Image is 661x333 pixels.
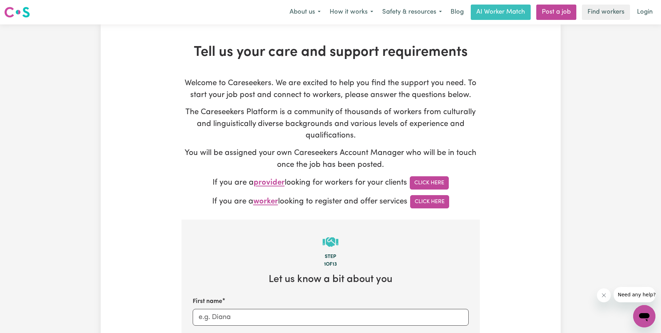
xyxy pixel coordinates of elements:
button: About us [285,5,325,20]
label: First name [193,297,222,306]
p: If you are a looking to register and offer services [182,195,480,208]
h2: Let us know a bit about you [193,274,469,286]
iframe: Close message [597,288,611,302]
a: Post a job [536,5,576,20]
h1: Tell us your care and support requirements [182,44,480,61]
a: Login [633,5,657,20]
a: Click Here [410,176,449,190]
a: Click Here [410,195,449,208]
button: How it works [325,5,378,20]
img: Careseekers logo [4,6,30,18]
iframe: Message from company [614,287,655,302]
span: worker [253,198,278,206]
p: The Careseekers Platform is a community of thousands of workers from culturally and linguisticall... [182,106,480,142]
div: Step [193,253,469,261]
div: 1 of 13 [193,261,469,268]
button: Safety & resources [378,5,446,20]
p: Welcome to Careseekers. We are excited to help you find the support you need. To start your job p... [182,77,480,101]
a: Careseekers logo [4,4,30,20]
p: If you are a looking for workers for your clients [182,176,480,190]
p: You will be assigned your own Careseekers Account Manager who will be in touch once the job has b... [182,147,480,171]
span: provider [254,179,285,187]
iframe: Button to launch messaging window [633,305,655,327]
span: Need any help? [4,5,42,10]
a: AI Worker Match [471,5,531,20]
input: e.g. Diana [193,309,469,326]
a: Find workers [582,5,630,20]
a: Blog [446,5,468,20]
